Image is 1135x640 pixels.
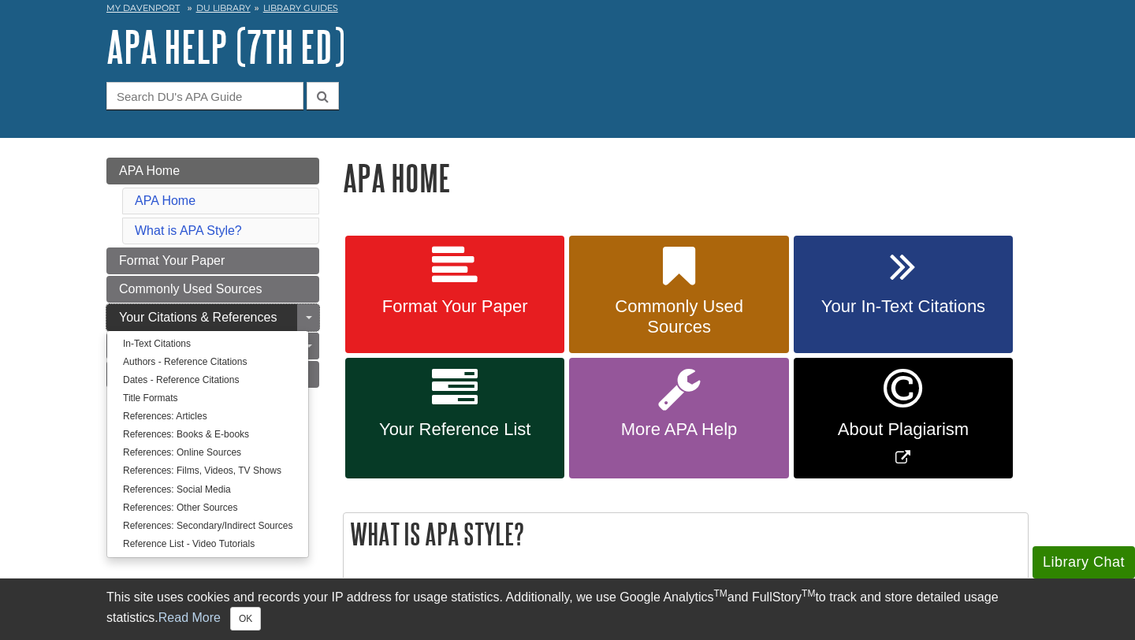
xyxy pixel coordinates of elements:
[263,2,338,13] a: Library Guides
[135,224,242,237] a: What is APA Style?
[107,462,308,480] a: References: Films, Videos, TV Shows
[106,2,180,15] a: My Davenport
[106,82,303,110] input: Search DU's APA Guide
[119,311,277,324] span: Your Citations & References
[107,407,308,426] a: References: Articles
[106,304,319,331] a: Your Citations & References
[345,358,564,478] a: Your Reference List
[119,282,262,296] span: Commonly Used Sources
[135,194,195,207] a: APA Home
[713,588,727,599] sup: TM
[344,513,1028,555] h2: What is APA Style?
[158,611,221,624] a: Read More
[230,607,261,631] button: Close
[357,419,553,440] span: Your Reference List
[1033,546,1135,579] button: Library Chat
[569,236,788,354] a: Commonly Used Sources
[107,335,308,353] a: In-Text Citations
[106,158,319,184] a: APA Home
[581,296,776,337] span: Commonly Used Sources
[196,2,251,13] a: DU Library
[107,517,308,535] a: References: Secondary/Indirect Sources
[345,236,564,354] a: Format Your Paper
[107,389,308,407] a: Title Formats
[119,254,225,267] span: Format Your Paper
[106,158,319,492] div: Guide Page Menu
[106,276,319,303] a: Commonly Used Sources
[802,588,815,599] sup: TM
[107,444,308,462] a: References: Online Sources
[806,419,1001,440] span: About Plagiarism
[119,164,180,177] span: APA Home
[357,296,553,317] span: Format Your Paper
[806,296,1001,317] span: Your In-Text Citations
[107,499,308,517] a: References: Other Sources
[106,588,1029,631] div: This site uses cookies and records your IP address for usage statistics. Additionally, we use Goo...
[107,426,308,444] a: References: Books & E-books
[107,371,308,389] a: Dates - Reference Citations
[794,358,1013,478] a: Link opens in new window
[569,358,788,478] a: More APA Help
[107,535,308,553] a: Reference List - Video Tutorials
[106,247,319,274] a: Format Your Paper
[107,481,308,499] a: References: Social Media
[107,353,308,371] a: Authors - Reference Citations
[794,236,1013,354] a: Your In-Text Citations
[581,419,776,440] span: More APA Help
[343,158,1029,198] h1: APA Home
[106,22,345,71] a: APA Help (7th Ed)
